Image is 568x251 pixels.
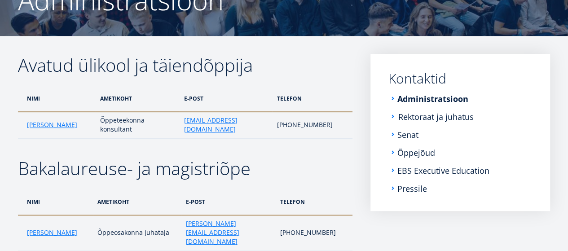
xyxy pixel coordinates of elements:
th: ametikoht [96,85,180,112]
a: [PERSON_NAME] [27,228,77,237]
th: nimi [18,189,93,215]
th: e-post [181,189,275,215]
h2: Bakalaureuse- ja magistriõpe [18,157,352,180]
th: ametikoht [93,189,181,215]
td: [PHONE_NUMBER] [273,112,352,139]
th: telefon [273,85,352,112]
a: [EMAIL_ADDRESS][DOMAIN_NAME] [184,116,268,134]
a: Rektoraat ja juhatus [398,112,474,121]
a: [PERSON_NAME][EMAIL_ADDRESS][DOMAIN_NAME] [185,219,271,246]
a: Kontaktid [388,72,532,85]
th: telefon [276,189,352,215]
td: Õppeteekonna konsultant [96,112,180,139]
td: Õppeosakonna juhataja [93,215,181,251]
th: e-post [180,85,273,112]
a: Pressile [397,184,427,193]
a: [PERSON_NAME] [27,120,77,129]
td: [PHONE_NUMBER] [276,215,352,251]
a: Senat [397,130,418,139]
a: EBS Executive Education [397,166,489,175]
a: Administratsioon [397,94,468,103]
th: nimi [18,85,96,112]
h2: Avatud ülikool ja täiendõppija [18,54,352,76]
a: Õppejõud [397,148,435,157]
